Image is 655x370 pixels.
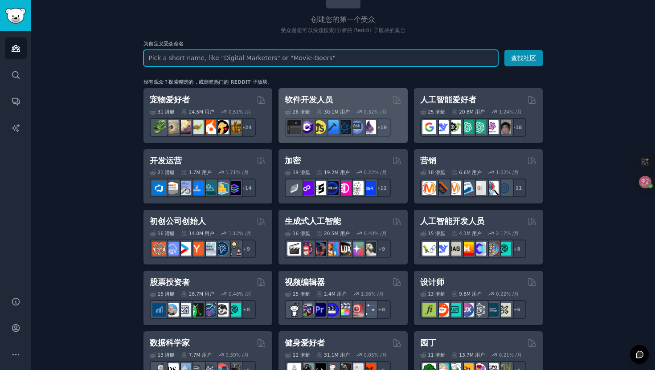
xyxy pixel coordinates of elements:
img: turtle [190,120,204,134]
font: 健身爱好者 [285,338,325,347]
img: llmops [485,242,499,256]
font: 加密 [285,156,301,165]
img: leopardgeckos [177,120,191,134]
img: cockatiel [202,120,216,134]
font: 查找社区 [511,54,536,61]
div: + 9 [372,240,391,258]
img: dalle2 [300,242,314,256]
font: 14.0M 用户 [189,231,215,236]
img: VideoEditors [325,303,339,317]
img: Entrepreneurship [215,242,229,256]
font: 1.71% /月 [225,170,248,175]
font: 2.17% /月 [496,231,519,236]
img: UXDesign [460,303,474,317]
img: logodesign [435,303,449,317]
img: ArtificalIntelligence [497,120,511,134]
img: growmybusiness [227,242,241,256]
img: GoogleGeminiAI [422,120,436,134]
img: AIDevelopersSociety [497,242,511,256]
img: PlatformEngineers [227,181,241,195]
font: 创建您的第一个受众 [311,15,375,24]
font: 视频编辑器 [285,278,325,287]
font: 0.51% /月 [229,109,251,114]
img: postproduction [362,303,376,317]
font: 宠物爱好者 [150,95,190,104]
img: premiere [312,303,326,317]
img: AWS_Certified_Experts [165,181,179,195]
font: 0.48% /月 [229,291,251,297]
img: azuredevops [152,181,166,195]
img: AskComputerScience [350,120,364,134]
font: 初创公司创始人 [150,217,206,226]
img: GummySearch logo [5,8,26,24]
font: 21 潜艇 [158,170,175,175]
font: 16 潜艇 [158,231,175,236]
div: + 12 [372,179,391,197]
img: deepdream [312,242,326,256]
font: 1.12% /月 [229,231,251,236]
img: bigseo [435,181,449,195]
font: 数据科学家 [150,338,190,347]
img: UX_Design [497,303,511,317]
button: 查找社区 [504,50,543,66]
font: 20.5M 用户 [324,231,350,236]
img: AItoolsCatalog [447,120,461,134]
img: ValueInvesting [165,303,179,317]
img: PetAdvice [215,120,229,134]
font: 19.2M 用户 [324,170,350,175]
font: 1.02% /月 [496,170,519,175]
font: 26 潜艇 [293,109,310,114]
font: 0.40% /月 [364,231,386,236]
img: ycombinator [190,242,204,256]
img: web3 [325,181,339,195]
font: 4.1M 用户 [459,231,482,236]
font: 31 潜艇 [158,109,175,114]
img: swingtrading [215,303,229,317]
img: Rag [447,242,461,256]
div: + 24 [237,118,256,137]
font: 软件开发人员 [285,95,333,104]
img: typography [422,303,436,317]
img: MistralAI [460,242,474,256]
div: + 8 [372,300,391,319]
font: 15 潜艇 [293,291,310,297]
img: csharp [300,120,314,134]
font: 营销 [420,156,436,165]
img: OpenSourceAI [472,242,486,256]
img: gopro [287,303,301,317]
img: aivideo [287,242,301,256]
font: 15 潜艇 [158,291,175,297]
font: 13 潜艇 [428,291,445,297]
img: Emailmarketing [460,181,474,195]
font: 7.7M 用户 [189,352,212,358]
font: 15 潜艇 [428,231,445,236]
img: DreamBooth [362,242,376,256]
font: 6.6M 用户 [459,170,482,175]
font: 30.1M 用户 [324,109,350,114]
img: DeepSeek [435,120,449,134]
img: Youtubevideo [350,303,364,317]
img: iOSProgramming [325,120,339,134]
img: content_marketing [422,181,436,195]
font: 受众是您可以快速搜索/分析的 Reddit 子版块的集合 [281,27,405,33]
img: starryai [350,242,364,256]
img: StocksAndTrading [202,303,216,317]
div: + 14 [237,179,256,197]
font: 开发运营 [150,156,182,165]
img: software [287,120,301,134]
img: DeepSeek [435,242,449,256]
font: 18 潜艇 [428,170,445,175]
img: chatgpt_promptDesign [460,120,474,134]
img: LangChain [422,242,436,256]
font: 0.22% /月 [364,170,386,175]
font: 13 潜艇 [158,352,175,358]
font: 19 潜艇 [293,170,310,175]
font: 31.1M 用户 [324,352,350,358]
input: Pick a short name, like "Digital Marketers" or "Movie-Goers" [143,50,498,66]
img: 0xPolygon [300,181,314,195]
font: 1.7M 用户 [189,170,212,175]
img: SaaS [165,242,179,256]
img: MarketingResearch [485,181,499,195]
img: sdforall [325,242,339,256]
font: 股票投资者 [150,278,190,287]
